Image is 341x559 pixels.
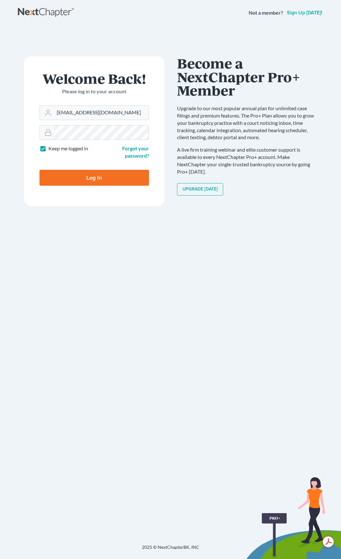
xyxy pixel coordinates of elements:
[39,170,149,186] input: Log In
[177,105,317,141] p: Upgrade to our most popular annual plan for unlimited case filings and premium features. The Pro+...
[249,9,283,17] strong: Not a member?
[177,183,223,196] a: Upgrade [DATE]
[122,145,149,159] a: Forgot your password?
[39,88,149,95] p: Please log in to your account
[286,10,323,15] a: Sign up [DATE]!
[177,56,317,97] h1: Become a NextChapter Pro+ Member
[48,145,88,152] label: Keep me logged in
[39,72,149,85] h1: Welcome Back!
[54,106,149,120] input: Email Address
[18,544,323,555] div: 2025 © NextChapterBK, INC
[177,146,317,175] p: A live firm training webinar and elite customer support is available to every NextChapter Pro+ ac...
